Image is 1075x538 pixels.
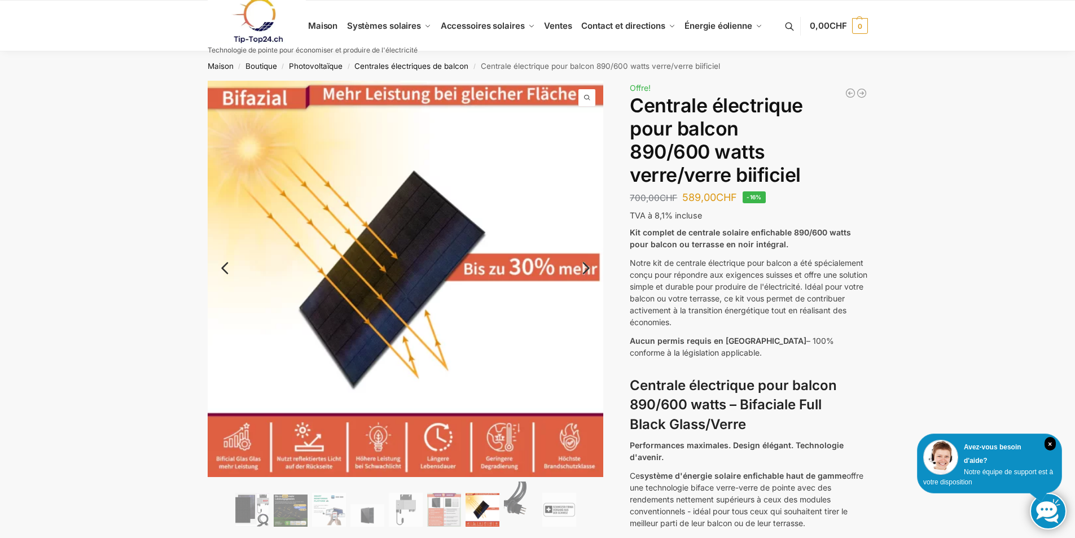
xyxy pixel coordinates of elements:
font: – 100% conforme à la législation applicable. [630,336,834,357]
font: Accessoires solaires [441,20,525,31]
font: Notre kit de centrale électrique pour balcon a été spécialement conçu pour répondre aux exigences... [630,258,867,327]
font: / [348,63,350,70]
a: Centrales électriques de balcon [354,62,468,71]
font: 0 [858,22,862,30]
a: Énergie éolienne [680,1,767,51]
a: 0,00CHF 0 [810,9,867,43]
font: CHF [716,191,737,203]
a: Ventes [539,1,577,51]
font: -16% [747,194,762,200]
font: Énergie éolienne [685,20,752,31]
img: Câble de connexion - 3 mètres_Prise suisse [504,482,538,527]
font: / [473,63,476,70]
i: Fermer [1045,437,1056,450]
img: Bificial 30% de puissance en plus [466,493,499,527]
font: Aucun permis requis en [GEOGRAPHIC_DATA] [630,336,806,345]
font: CHF [830,20,847,31]
font: × [1048,440,1052,448]
a: Centrale solaire 890/600 watts + stockage sur batterie 2,7 kW, sans permis [845,88,856,99]
font: offre une technologie biface verre-verre de pointe avec des rendements nettement supérieurs à ceu... [630,471,863,528]
img: Modules bificiaux par rapport aux modules bon marché [427,493,461,527]
font: Kit complet de centrale solaire enfichable 890/600 watts pour balcon ou terrasse en noir intégral. [630,228,851,249]
font: / [282,63,284,70]
font: Notre équipe de support est à votre disposition [923,468,1053,486]
font: Centrale électrique pour balcon 890/600 watts verre/verre biificiel [481,62,720,71]
font: CHF [660,193,677,203]
a: Contact et directions [577,1,680,51]
font: Offre! [630,83,651,93]
font: 700,00 [630,193,660,203]
nav: Fil d'Ariane [187,51,888,81]
font: Centrale électrique pour balcon 890/600 watts – Bifaciale Full Black Glass/Verre [630,377,837,433]
img: Service client [923,440,958,475]
a: Maison [208,62,234,71]
img: Centrale électrique pour balcon 890/600 watts bi-bloc verre/verre – Photo 2 [274,495,308,527]
font: système d'énergie solaire enfichable haut de gamme [640,471,846,480]
img: Module bificial haute performance [235,493,269,527]
font: Ventes [544,20,572,31]
font: / [238,63,240,70]
img: Centrale électrique pour balcon 890/600 watts bi-bloc verre/verre – Photo 3 [312,493,346,527]
font: Technologie de pointe pour économiser et produire de l'électricité [208,46,418,54]
img: Maysun [350,504,384,527]
font: TVA à 8,1% incluse [630,211,702,220]
img: Centrale électrique pour balcon 890/600 watts bi-bloc verre/verre – Photo 5 [389,493,423,527]
font: Contact et directions [581,20,665,31]
a: Boutique [245,62,277,71]
a: Accessoires solaires [436,1,539,51]
img: Centrale électrique pour balcon 890/600 watts bi-bloc verre/verre – Image 9 [542,493,576,527]
a: Photovoltaïque [289,62,343,71]
font: 0,00 [810,20,830,31]
font: Performances maximales. Design élégant. Technologie d'avenir. [630,440,844,462]
font: Centrale électrique pour balcon 890/600 watts verre/verre biificiel [630,94,803,186]
font: 589,00 [682,191,716,203]
font: Ce [630,471,640,480]
font: Avez-vous besoin d'aide? [964,443,1021,465]
a: Centrale électrique enfichable 890/600 Watt, avec support pour terrasse, livraison incluse [856,88,867,99]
